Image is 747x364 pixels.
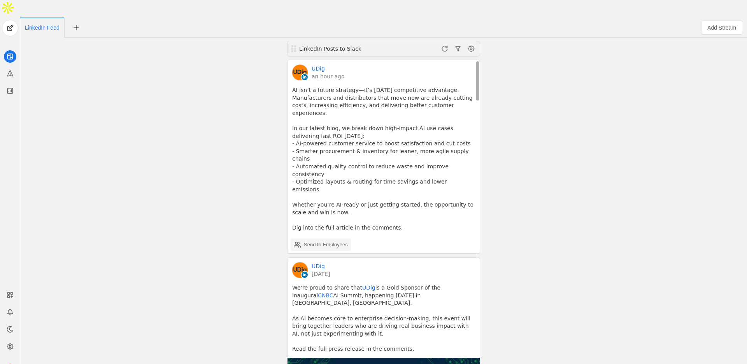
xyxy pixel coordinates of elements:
[318,292,333,299] a: CNBC
[362,284,375,291] a: UDig
[312,65,325,72] a: UDig
[69,24,83,30] app-icon-button: New Tab
[701,21,742,35] button: Add Stream
[292,87,475,231] pre: AI isn’t a future strategy—it’s [DATE] competitive advantage. Manufacturers and distributors that...
[292,262,308,278] img: cache
[292,65,308,80] img: cache
[25,25,60,30] span: Click to edit name
[304,241,348,249] div: Send to Employees
[312,262,325,270] a: UDig
[312,270,330,278] a: [DATE]
[291,239,351,251] button: Send to Employees
[707,24,736,32] span: Add Stream
[299,45,392,53] div: LinkedIn Posts to Slack
[292,284,475,353] pre: We’re proud to share that is a Gold Sponsor of the inaugural AI Summit, happening [DATE] in [GEOG...
[312,72,344,80] a: an hour ago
